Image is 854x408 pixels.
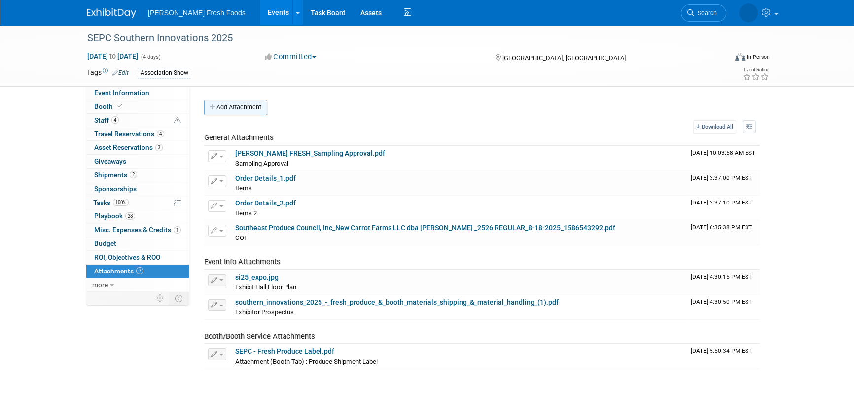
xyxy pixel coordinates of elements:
a: Misc. Expenses & Credits1 [86,223,189,237]
span: 2 [130,171,137,178]
a: SEPC - Fresh Produce Label.pdf [235,347,334,355]
div: In-Person [747,53,770,61]
div: SEPC Southern Innovations 2025 [84,30,712,47]
td: Upload Timestamp [687,171,760,196]
a: more [86,278,189,292]
span: Upload Timestamp [691,224,752,231]
a: Tasks100% [86,196,189,209]
a: Event Information [86,86,189,100]
td: Upload Timestamp [687,220,760,245]
span: 100% [113,199,129,206]
span: Exhibitor Prospectus [235,308,294,316]
td: Upload Timestamp [687,295,760,319]
div: Event Rating [743,68,769,72]
i: Booth reservation complete [117,103,122,109]
span: Shipments [94,171,137,179]
span: Potential Scheduling Conflict -- at least one attendee is tagged in another overlapping event. [174,116,181,125]
span: [DATE] [DATE] [87,52,139,61]
span: 3 [155,144,163,151]
a: Download All [693,120,736,134]
span: Asset Reservations [94,143,163,151]
span: Upload Timestamp [691,174,752,181]
div: Event Format [668,51,770,66]
td: Upload Timestamp [687,270,760,295]
span: 7 [136,267,143,274]
a: ROI, Objectives & ROO [86,251,189,264]
span: Event Information [94,89,149,97]
span: Sampling Approval [235,160,288,167]
span: Upload Timestamp [691,199,752,206]
span: Upload Timestamp [691,298,752,305]
span: ROI, Objectives & ROO [94,253,160,261]
span: Booth/Booth Service Attachments [204,332,315,340]
span: Giveaways [94,157,126,165]
span: Budget [94,239,116,247]
td: Personalize Event Tab Strip [152,292,169,305]
img: ExhibitDay [87,8,136,18]
span: 1 [174,226,181,234]
span: Items [235,184,252,192]
a: si25_expo.jpg [235,273,279,281]
span: 28 [125,212,135,220]
a: Search [681,4,726,22]
span: Items 2 [235,209,257,217]
span: Sponsorships [94,185,137,193]
a: Order Details_1.pdf [235,174,296,182]
span: more [92,281,108,289]
td: Tags [87,68,129,79]
span: Upload Timestamp [691,347,752,354]
a: Travel Reservations4 [86,127,189,140]
a: Budget [86,237,189,250]
span: Attachment (Booth Tab) : Produce Shipment Label [235,358,378,365]
span: Upload Timestamp [691,273,752,280]
td: Upload Timestamp [687,196,760,220]
span: 4 [111,116,119,124]
a: [PERSON_NAME] FRESH_Sampling Approval.pdf [235,149,385,157]
span: Playbook [94,212,135,220]
span: Misc. Expenses & Credits [94,226,181,234]
span: Booth [94,102,124,110]
img: Format-Inperson.png [735,53,745,61]
a: Giveaways [86,155,189,168]
a: Playbook28 [86,209,189,223]
span: Staff [94,116,119,124]
a: Asset Reservations3 [86,141,189,154]
span: [GEOGRAPHIC_DATA], [GEOGRAPHIC_DATA] [502,54,625,62]
span: (4 days) [140,54,161,60]
span: Exhibit Hall Floor Plan [235,283,296,291]
span: 4 [157,130,164,137]
td: Upload Timestamp [687,344,760,369]
a: southern_innovations_2025_-_fresh_produce_&_booth_materials_shipping_&_material_handling_(1).pdf [235,298,559,306]
a: Shipments2 [86,169,189,182]
span: COI [235,234,246,241]
a: Order Details_2.pdf [235,199,296,207]
a: Sponsorships [86,182,189,196]
div: Association Show [138,68,191,78]
span: [PERSON_NAME] Fresh Foods [148,9,246,17]
span: Travel Reservations [94,130,164,137]
span: to [108,52,117,60]
a: Attachments7 [86,265,189,278]
a: Edit [112,69,129,76]
a: Southeast Produce Council, Inc_New Carrot Farms LLC dba [PERSON_NAME] _2526 REGULAR_8-18-2025_158... [235,224,615,232]
a: Staff4 [86,114,189,127]
a: Booth [86,100,189,113]
span: Search [694,9,717,17]
td: Upload Timestamp [687,146,760,170]
span: General Attachments [204,133,274,142]
span: Tasks [93,199,129,206]
td: Toggle Event Tabs [169,292,189,305]
img: Courtney Law [739,3,758,22]
button: Committed [261,52,320,62]
button: Add Attachment [204,100,267,115]
span: Event Info Attachments [204,257,281,266]
span: Upload Timestamp [691,149,755,156]
span: Attachments [94,267,143,275]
